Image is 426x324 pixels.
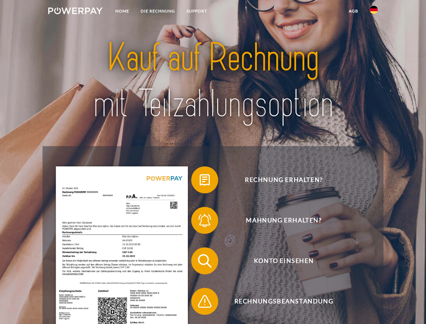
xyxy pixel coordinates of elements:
span: Rechnung erhalten? [201,166,366,193]
a: agb [343,5,364,17]
img: title-powerpay_de.svg [64,32,362,129]
a: Home [110,5,135,17]
span: Mahnung erhalten? [201,207,366,234]
button: Konto einsehen [191,247,367,274]
img: logo-powerpay-white.svg [48,7,103,14]
img: qb_bell.svg [196,212,213,229]
img: de [370,6,378,14]
a: DIE RECHNUNG [135,5,181,17]
span: Rechnungsbeanstandung [201,288,366,315]
a: SUPPORT [181,5,213,17]
button: Rechnung erhalten? [191,166,367,193]
img: qb_search.svg [196,252,213,269]
button: Mahnung erhalten? [191,207,367,234]
img: qb_bill.svg [196,171,213,188]
img: qb_warning.svg [196,293,213,310]
span: Konto einsehen [201,247,366,274]
button: Rechnungsbeanstandung [191,288,367,315]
